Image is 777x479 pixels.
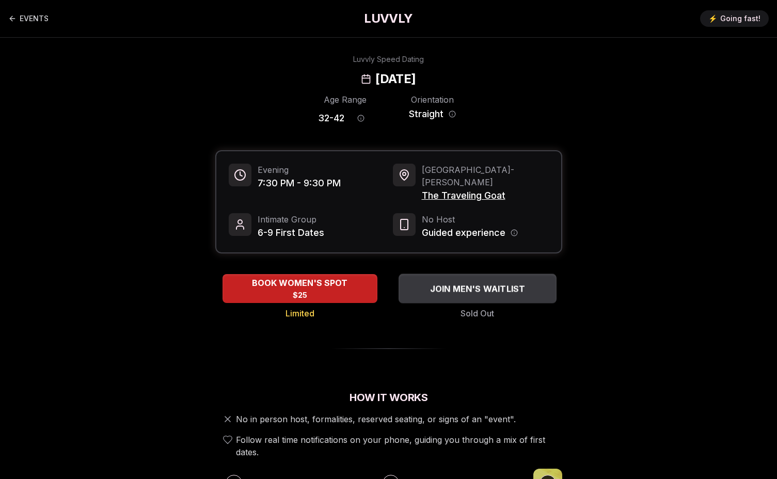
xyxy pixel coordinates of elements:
a: Back to events [8,8,49,29]
span: Sold Out [461,307,494,320]
button: Host information [511,229,518,236]
button: Orientation information [449,110,456,118]
span: 32 - 42 [318,111,344,125]
span: The Traveling Goat [422,188,549,203]
span: No Host [422,213,518,226]
span: Follow real time notifications on your phone, guiding you through a mix of first dates. [236,434,558,458]
span: JOIN MEN'S WAITLIST [427,282,527,295]
span: No in person host, formalities, reserved seating, or signs of an "event". [236,413,516,425]
span: ⚡️ [708,13,717,24]
span: BOOK WOMEN'S SPOT [250,277,350,289]
span: 7:30 PM - 9:30 PM [258,176,341,190]
h2: [DATE] [375,71,416,87]
span: $25 [293,290,307,300]
span: Guided experience [422,226,505,240]
span: Straight [409,107,443,121]
span: Limited [286,307,314,320]
div: Orientation [405,93,459,106]
button: BOOK WOMEN'S SPOT - Limited [223,274,377,303]
div: Age Range [318,93,372,106]
span: Evening [258,164,341,176]
span: Going fast! [720,13,760,24]
button: JOIN MEN'S WAITLIST - Sold Out [399,274,557,303]
button: Age range information [350,107,372,130]
span: Intimate Group [258,213,324,226]
span: [GEOGRAPHIC_DATA] - [PERSON_NAME] [422,164,549,188]
a: LUVVLY [364,10,413,27]
h2: How It Works [215,390,562,405]
div: Luvvly Speed Dating [353,54,424,65]
span: 6-9 First Dates [258,226,324,240]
